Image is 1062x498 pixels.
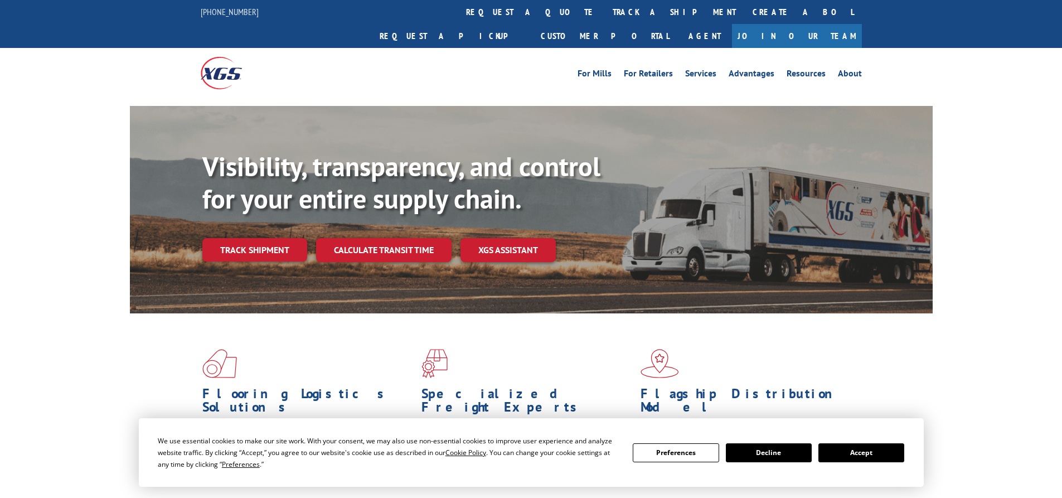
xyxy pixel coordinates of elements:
[838,69,862,81] a: About
[624,69,673,81] a: For Retailers
[729,69,774,81] a: Advantages
[641,349,679,378] img: xgs-icon-flagship-distribution-model-red
[316,238,452,262] a: Calculate transit time
[445,448,486,457] span: Cookie Policy
[202,387,413,419] h1: Flooring Logistics Solutions
[202,238,307,262] a: Track shipment
[202,349,237,378] img: xgs-icon-total-supply-chain-intelligence-red
[685,69,716,81] a: Services
[139,418,924,487] div: Cookie Consent Prompt
[578,69,612,81] a: For Mills
[202,149,600,216] b: Visibility, transparency, and control for your entire supply chain.
[641,387,851,419] h1: Flagship Distribution Model
[421,387,632,419] h1: Specialized Freight Experts
[677,24,732,48] a: Agent
[222,460,260,469] span: Preferences
[726,443,812,462] button: Decline
[787,69,826,81] a: Resources
[633,443,719,462] button: Preferences
[421,349,448,378] img: xgs-icon-focused-on-flooring-red
[818,443,904,462] button: Accept
[460,238,556,262] a: XGS ASSISTANT
[732,24,862,48] a: Join Our Team
[532,24,677,48] a: Customer Portal
[371,24,532,48] a: Request a pickup
[158,435,619,470] div: We use essential cookies to make our site work. With your consent, we may also use non-essential ...
[201,6,259,17] a: [PHONE_NUMBER]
